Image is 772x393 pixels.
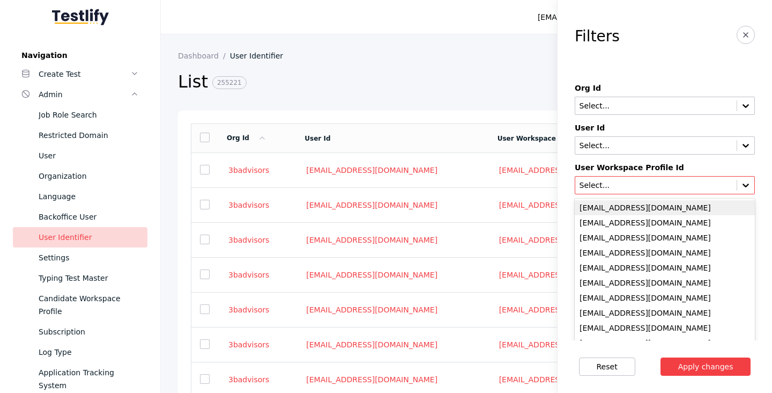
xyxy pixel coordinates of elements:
[39,190,139,203] div: Language
[13,322,147,342] a: Subscription
[227,340,271,350] a: 3badvisors
[39,129,139,142] div: Restricted Domain
[230,52,292,60] a: User Identifier
[575,336,755,351] div: [EMAIL_ADDRESS][DOMAIN_NAME]
[498,200,632,210] a: [EMAIL_ADDRESS][DOMAIN_NAME]
[498,235,632,245] a: [EMAIL_ADDRESS][DOMAIN_NAME]
[212,76,247,89] span: 255221
[227,375,271,384] a: 3badvisors
[39,366,139,392] div: Application Tracking System
[52,9,109,25] img: Testlify - Backoffice
[227,200,271,210] a: 3badvisors
[39,251,139,264] div: Settings
[13,207,147,227] a: Backoffice User
[13,105,147,125] a: Job Role Search
[39,325,139,338] div: Subscription
[579,358,635,376] button: Reset
[39,149,139,162] div: User
[39,210,139,223] div: Backoffice User
[575,84,755,92] label: Org Id
[305,305,439,315] a: [EMAIL_ADDRESS][DOMAIN_NAME]
[660,358,751,376] button: Apply changes
[39,170,139,183] div: Organization
[13,125,147,145] a: Restricted Domain
[39,292,139,318] div: Candidate Workspace Profile
[575,290,755,305] div: [EMAIL_ADDRESS][DOMAIN_NAME]
[305,135,330,142] a: User Id
[575,275,755,290] div: [EMAIL_ADDRESS][DOMAIN_NAME]
[575,163,755,172] label: User Workspace Profile Id
[13,288,147,322] a: Candidate Workspace Profile
[575,215,755,230] div: [EMAIL_ADDRESS][DOMAIN_NAME]
[13,248,147,268] a: Settings
[13,145,147,166] a: User
[13,227,147,248] a: User Identifier
[575,245,755,260] div: [EMAIL_ADDRESS][DOMAIN_NAME]
[575,28,620,45] h3: Filters
[498,135,591,142] a: User Workspace Profile Id
[575,321,755,336] div: [EMAIL_ADDRESS][DOMAIN_NAME]
[575,305,755,321] div: [EMAIL_ADDRESS][DOMAIN_NAME]
[575,230,755,245] div: [EMAIL_ADDRESS][DOMAIN_NAME]
[39,272,139,285] div: Typing Test Master
[227,305,271,315] a: 3badvisors
[13,268,147,288] a: Typing Test Master
[575,200,755,215] div: [EMAIL_ADDRESS][DOMAIN_NAME]
[575,260,755,275] div: [EMAIL_ADDRESS][DOMAIN_NAME]
[13,166,147,186] a: Organization
[498,165,632,175] a: [EMAIL_ADDRESS][DOMAIN_NAME]
[305,340,439,350] a: [EMAIL_ADDRESS][DOMAIN_NAME]
[305,200,439,210] a: [EMAIL_ADDRESS][DOMAIN_NAME]
[498,340,632,350] a: [EMAIL_ADDRESS][DOMAIN_NAME]
[39,108,139,121] div: Job Role Search
[227,235,271,245] a: 3badvisors
[39,88,130,101] div: Admin
[178,71,688,93] h2: List
[305,165,439,175] a: [EMAIL_ADDRESS][DOMAIN_NAME]
[39,346,139,359] div: Log Type
[498,270,632,280] a: [EMAIL_ADDRESS][DOMAIN_NAME]
[13,186,147,207] a: Language
[13,342,147,362] a: Log Type
[538,11,731,24] div: [EMAIL_ADDRESS][PERSON_NAME][DOMAIN_NAME]
[227,134,266,142] a: Org Id
[227,165,271,175] a: 3badvisors
[227,270,271,280] a: 3badvisors
[575,123,755,132] label: User Id
[13,51,147,60] label: Navigation
[305,375,439,384] a: [EMAIL_ADDRESS][DOMAIN_NAME]
[305,270,439,280] a: [EMAIL_ADDRESS][DOMAIN_NAME]
[39,68,130,81] div: Create Test
[39,231,139,244] div: User Identifier
[305,235,439,245] a: [EMAIL_ADDRESS][DOMAIN_NAME]
[498,305,632,315] a: [EMAIL_ADDRESS][DOMAIN_NAME]
[178,52,230,60] a: Dashboard
[498,375,632,384] a: [EMAIL_ADDRESS][DOMAIN_NAME]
